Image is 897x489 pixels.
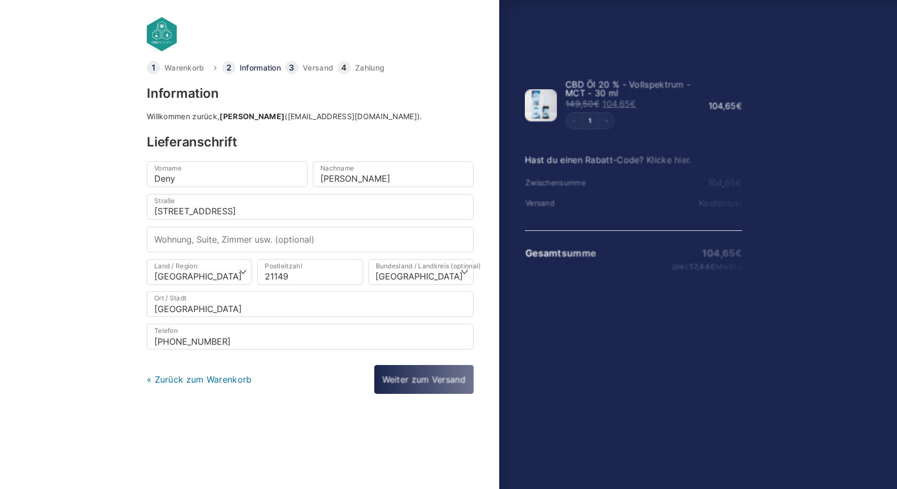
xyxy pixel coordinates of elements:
[147,324,474,350] input: Telefon
[240,64,281,72] a: Information
[257,259,363,285] input: Postleitzahl
[147,291,474,317] input: Ort / Stadt
[147,161,308,187] input: Vorname
[164,64,204,72] a: Warenkorb
[147,227,474,252] input: Wohnung, Suite, Zimmer usw. (optional)
[355,64,384,72] a: Zahlung
[147,113,474,120] div: Willkommen zurück, ([EMAIL_ADDRESS][DOMAIN_NAME]).
[147,136,474,149] h3: Lieferanschrift
[147,87,474,100] h3: Information
[147,374,252,385] a: « Zurück zum Warenkorb
[313,161,474,187] input: Nachname
[303,64,333,72] a: Versand
[219,112,285,121] strong: [PERSON_NAME]
[147,194,474,220] input: Straße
